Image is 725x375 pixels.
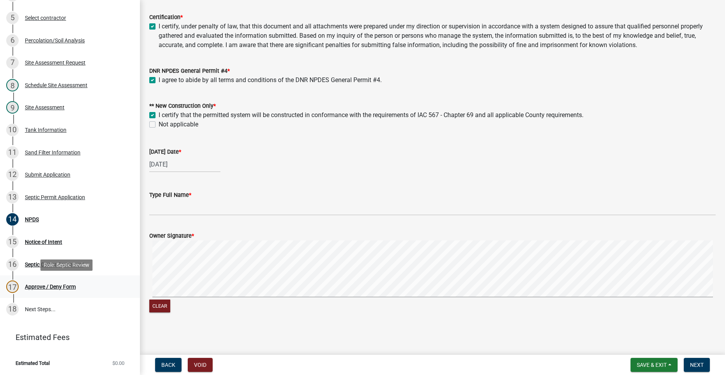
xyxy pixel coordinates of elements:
[159,75,382,85] label: I agree to abide by all terms and conditions of the DNR NPDES General Permit #4.
[25,127,66,133] div: Tank Information
[25,150,80,155] div: Sand Filter Information
[149,68,230,74] label: DNR NPDES General Permit #4
[631,358,678,372] button: Save & Exit
[40,259,93,271] div: Role: Septic Review
[25,172,70,177] div: Submit Application
[637,362,667,368] span: Save & Exit
[149,193,191,198] label: Type Full Name
[25,105,65,110] div: Site Assessment
[6,213,19,226] div: 14
[112,361,124,366] span: $0.00
[159,120,198,129] label: Not applicable
[6,12,19,24] div: 5
[155,358,182,372] button: Back
[25,239,62,245] div: Notice of Intent
[161,362,175,368] span: Back
[149,156,220,172] input: mm/dd/yyyy
[6,329,128,345] a: Estimated Fees
[6,280,19,293] div: 17
[6,146,19,159] div: 11
[25,284,76,289] div: Approve / Deny Form
[149,149,181,155] label: [DATE] Date
[149,103,216,109] label: ** New Construction Only
[690,362,704,368] span: Next
[149,300,170,312] button: Clear
[188,358,213,372] button: Void
[25,82,87,88] div: Schedule Site Assessment
[25,15,66,21] div: Select contractor
[25,195,85,200] div: Septic Permit Application
[25,38,85,43] div: Percolation/Soil Analysis
[6,124,19,136] div: 10
[159,22,716,50] label: I certify, under penalty of law, that this document and all attachments were prepared under my di...
[6,101,19,114] div: 9
[6,236,19,248] div: 15
[149,233,194,239] label: Owner Signature
[6,303,19,315] div: 18
[16,361,50,366] span: Estimated Total
[6,56,19,69] div: 7
[6,34,19,47] div: 6
[159,110,583,120] label: I certify that the permitted system will be constructed in conformance with the requirements of I...
[25,60,86,65] div: Site Assessment Request
[6,79,19,91] div: 8
[25,217,39,222] div: NPDS
[149,15,183,20] label: Certification
[6,168,19,181] div: 12
[6,258,19,271] div: 16
[684,358,710,372] button: Next
[6,191,19,203] div: 13
[25,262,84,267] div: Septic Owner Agreement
